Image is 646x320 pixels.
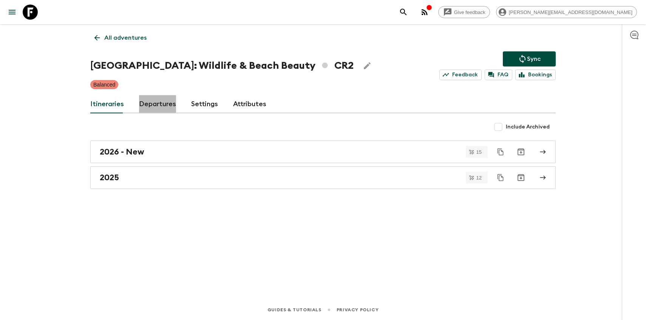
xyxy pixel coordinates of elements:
button: Edit Adventure Title [360,58,375,73]
p: All adventures [104,33,147,42]
button: Duplicate [494,171,507,184]
a: Itineraries [90,95,124,113]
p: Sync [527,54,541,63]
button: Duplicate [494,145,507,159]
div: [PERSON_NAME][EMAIL_ADDRESS][DOMAIN_NAME] [496,6,637,18]
span: 12 [472,175,486,180]
a: Feedback [439,70,482,80]
a: Attributes [233,95,266,113]
a: 2025 [90,166,556,189]
button: search adventures [396,5,411,20]
a: All adventures [90,30,151,45]
span: Give feedback [450,9,490,15]
button: Archive [513,170,529,185]
a: Settings [191,95,218,113]
a: Bookings [515,70,556,80]
a: Departures [139,95,176,113]
h1: [GEOGRAPHIC_DATA]: Wildlife & Beach Beauty CR2 [90,58,354,73]
p: Balanced [93,81,115,88]
a: Guides & Tutorials [267,306,321,314]
h2: 2025 [100,173,119,182]
h2: 2026 - New [100,147,144,157]
button: Sync adventure departures to the booking engine [503,51,556,66]
a: FAQ [485,70,512,80]
span: [PERSON_NAME][EMAIL_ADDRESS][DOMAIN_NAME] [505,9,637,15]
a: Give feedback [438,6,490,18]
span: Include Archived [506,123,550,131]
button: menu [5,5,20,20]
a: 2026 - New [90,141,556,163]
button: Archive [513,144,529,159]
span: 15 [472,150,486,155]
a: Privacy Policy [337,306,379,314]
